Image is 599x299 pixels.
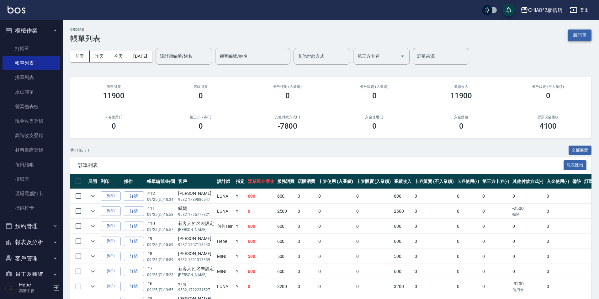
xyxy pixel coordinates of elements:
[459,122,464,131] h3: 0
[397,51,407,61] button: Open
[545,279,571,294] td: 0
[146,279,177,294] td: #6
[215,234,234,249] td: Hebe
[101,252,121,261] button: 列印
[276,204,296,219] td: 2500
[3,218,60,234] button: 預約管理
[3,158,60,172] a: 每日結帳
[215,264,234,279] td: MINI
[178,250,214,257] div: [PERSON_NAME]
[3,99,60,114] a: 營業儀表板
[78,162,564,168] span: 訂單列表
[246,264,276,279] td: 600
[372,91,377,100] h3: 0
[147,242,175,248] p: 09/25 (四) 15:59
[3,234,60,250] button: 報表及分析
[3,114,60,128] a: 現金收支登錄
[296,234,317,249] td: 0
[296,219,317,234] td: 0
[178,280,214,287] div: ying
[88,267,98,276] button: expand row
[177,174,216,189] th: 客戶
[124,237,144,246] a: 詳情
[246,189,276,204] td: 600
[413,204,455,219] td: 0
[276,174,296,189] th: 服務消費
[78,115,150,119] h2: 卡券使用(-)
[455,264,481,279] td: 0
[455,189,481,204] td: 0
[124,282,144,291] a: 詳情
[234,219,246,234] td: Y
[545,204,571,219] td: 0
[70,34,100,43] h3: 帳單列表
[19,282,51,288] h5: Hebe
[545,174,571,189] th: 入金使用(-)
[539,122,557,131] h3: 4100
[455,219,481,234] td: 0
[564,160,587,170] button: 報表匯出
[425,85,497,89] h2: 業績收入
[246,174,276,189] th: 營業現金應收
[146,249,177,264] td: #8
[215,189,234,204] td: LUNA
[88,252,98,261] button: expand row
[392,219,413,234] td: 600
[455,249,481,264] td: 0
[147,212,175,217] p: 09/25 (四) 16:58
[455,204,481,219] td: 0
[146,189,177,204] td: #12
[317,264,355,279] td: 0
[178,257,214,263] p: 9582_1691317839
[511,219,545,234] td: 0
[101,191,121,201] button: 列印
[355,204,393,219] td: 0
[317,219,355,234] td: 0
[87,174,99,189] th: 展開
[178,265,214,272] div: 新客人 姓名未設定
[355,174,393,189] th: 卡券販賣 (入業績)
[178,190,214,197] div: [PERSON_NAME]
[569,146,592,155] button: 全部展開
[124,252,144,261] a: 詳情
[101,206,121,216] button: 列印
[317,174,355,189] th: 卡券使用 (入業績)
[103,91,125,100] h3: 11900
[276,249,296,264] td: 500
[8,6,25,13] img: Logo
[70,147,90,153] p: 共 11 筆, 1 / 1
[392,204,413,219] td: 2500
[124,222,144,231] a: 詳情
[3,23,60,39] button: 櫃檯作業
[317,234,355,249] td: 0
[147,257,175,263] p: 09/25 (四) 15:59
[3,201,60,215] a: 掃碼打卡
[101,237,121,246] button: 列印
[276,219,296,234] td: 600
[511,204,545,219] td: -2500
[124,191,144,201] a: 詳情
[165,115,236,119] h2: 第三方卡券(-)
[146,174,177,189] th: 帳單編號/時間
[101,222,121,231] button: 列印
[511,279,545,294] td: -3200
[147,227,175,232] p: 09/25 (四) 16:57
[481,234,511,249] td: 0
[90,51,109,62] button: 昨天
[372,122,377,131] h3: 0
[481,189,511,204] td: 0
[70,51,90,62] button: 前天
[296,264,317,279] td: 0
[3,172,60,186] a: 排班表
[545,249,571,264] td: 0
[455,234,481,249] td: 0
[481,279,511,294] td: 0
[296,189,317,204] td: 0
[317,204,355,219] td: 0
[512,212,544,217] p: 轉帳
[88,222,98,231] button: expand row
[481,204,511,219] td: 0
[234,234,246,249] td: Y
[128,51,152,62] button: [DATE]
[276,264,296,279] td: 600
